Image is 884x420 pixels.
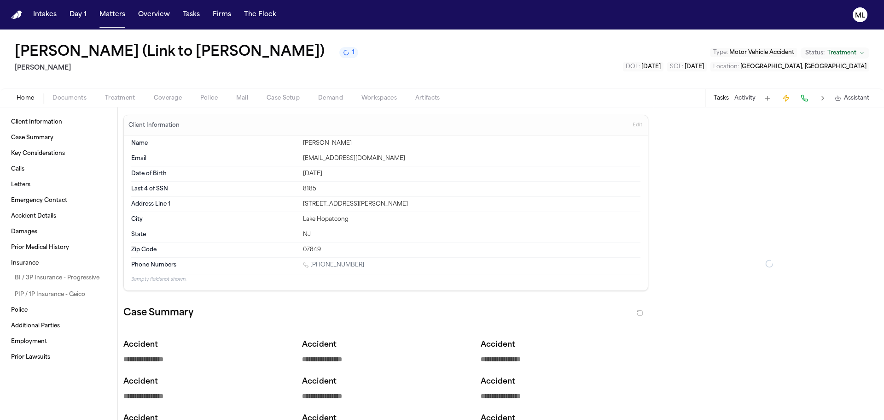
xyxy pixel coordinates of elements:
[15,63,358,74] h2: [PERSON_NAME]
[11,11,22,19] img: Finch Logo
[209,6,235,23] button: Firms
[713,50,728,55] span: Type :
[131,155,297,162] dt: Email
[626,64,640,70] span: DOL :
[154,95,182,102] span: Coverage
[714,95,729,102] button: Tasks
[303,185,640,193] div: 8185
[17,95,34,102] span: Home
[734,95,756,102] button: Activity
[123,339,291,350] p: Accident
[7,146,110,161] a: Key Considerations
[15,44,325,61] h1: [PERSON_NAME] (Link to [PERSON_NAME])
[303,170,640,177] div: [DATE]
[318,95,343,102] span: Demand
[633,122,642,129] span: Edit
[361,95,397,102] span: Workspaces
[667,62,707,71] button: Edit SOL: 2026-12-30
[105,95,135,102] span: Treatment
[52,95,87,102] span: Documents
[729,50,794,55] span: Motor Vehicle Accident
[303,201,640,208] div: [STREET_ADDRESS][PERSON_NAME]
[7,240,110,255] a: Prior Medical History
[7,303,110,318] a: Police
[7,115,110,130] a: Client Information
[131,140,297,147] dt: Name
[96,6,129,23] button: Matters
[7,256,110,271] a: Insurance
[7,209,110,224] a: Accident Details
[7,162,110,177] a: Calls
[844,95,869,102] span: Assistant
[131,170,297,177] dt: Date of Birth
[835,95,869,102] button: Assistant
[7,177,110,192] a: Letters
[131,231,297,238] dt: State
[131,201,297,208] dt: Address Line 1
[7,225,110,239] a: Damages
[713,64,739,70] span: Location :
[481,376,648,387] p: Accident
[303,261,364,269] a: Call 1 (973) 855-6952
[303,140,640,147] div: [PERSON_NAME]
[805,49,825,57] span: Status:
[123,376,291,387] p: Accident
[302,376,470,387] p: Accident
[801,47,869,59] button: Change status from Treatment
[11,11,22,19] a: Home
[11,287,110,302] a: PIP / 1P Insurance - Geico
[123,306,193,320] h2: Case Summary
[236,95,248,102] span: Mail
[779,92,792,105] button: Create Immediate Task
[7,334,110,349] a: Employment
[798,92,811,105] button: Make a Call
[240,6,280,23] button: The Flock
[7,350,110,365] a: Prior Lawsuits
[127,122,181,129] h3: Client Information
[131,276,640,283] p: 3 empty fields not shown.
[303,246,640,254] div: 07849
[7,193,110,208] a: Emergency Contact
[761,92,774,105] button: Add Task
[352,49,355,56] span: 1
[740,64,867,70] span: [GEOGRAPHIC_DATA], [GEOGRAPHIC_DATA]
[670,64,683,70] span: SOL :
[623,62,663,71] button: Edit DOL: 2024-12-30
[7,130,110,145] a: Case Summary
[303,231,640,238] div: NJ
[134,6,174,23] button: Overview
[179,6,204,23] button: Tasks
[827,49,856,57] span: Treatment
[302,339,470,350] p: Accident
[710,48,797,57] button: Edit Type: Motor Vehicle Accident
[29,6,60,23] button: Intakes
[641,64,661,70] span: [DATE]
[15,44,325,61] button: Edit matter name
[303,155,640,162] div: [EMAIL_ADDRESS][DOMAIN_NAME]
[131,261,176,269] span: Phone Numbers
[131,185,297,193] dt: Last 4 of SSN
[303,216,640,223] div: Lake Hopatcong
[131,246,297,254] dt: Zip Code
[630,118,645,133] button: Edit
[131,216,297,223] dt: City
[7,319,110,333] a: Additional Parties
[339,47,358,58] button: 1 active task
[66,6,90,23] button: Day 1
[415,95,440,102] span: Artifacts
[481,339,648,350] p: Accident
[200,95,218,102] span: Police
[11,271,110,285] a: BI / 3P Insurance - Progressive
[710,62,869,71] button: Edit Location: Montclair, NJ
[685,64,704,70] span: [DATE]
[267,95,300,102] span: Case Setup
